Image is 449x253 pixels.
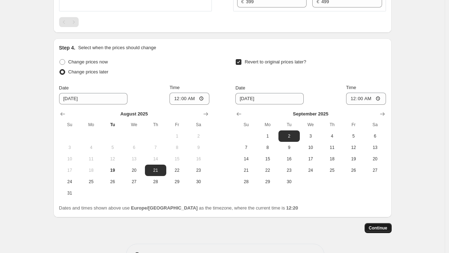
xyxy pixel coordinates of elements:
[145,176,166,187] button: Thursday August 28 2025
[303,145,318,150] span: 10
[83,145,99,150] span: 4
[126,145,142,150] span: 6
[238,145,254,150] span: 7
[346,145,361,150] span: 12
[346,167,361,173] span: 26
[123,142,145,153] button: Wednesday August 6 2025
[257,142,278,153] button: Monday September 8 2025
[59,153,80,165] button: Sunday August 10 2025
[190,156,206,162] span: 16
[235,165,257,176] button: Sunday September 21 2025
[105,145,120,150] span: 5
[126,179,142,185] span: 27
[105,156,120,162] span: 12
[343,130,364,142] button: Friday September 5 2025
[102,176,123,187] button: Tuesday August 26 2025
[166,130,188,142] button: Friday August 1 2025
[102,142,123,153] button: Tuesday August 5 2025
[126,167,142,173] span: 20
[80,153,102,165] button: Monday August 11 2025
[278,119,300,130] th: Tuesday
[166,153,188,165] button: Friday August 15 2025
[343,153,364,165] button: Friday September 19 2025
[80,119,102,130] th: Monday
[238,122,254,128] span: Su
[346,133,361,139] span: 5
[367,122,383,128] span: Sa
[166,142,188,153] button: Friday August 8 2025
[369,225,387,231] span: Continue
[166,176,188,187] button: Friday August 29 2025
[59,187,80,199] button: Sunday August 31 2025
[303,122,318,128] span: We
[235,142,257,153] button: Sunday September 7 2025
[324,133,340,139] span: 4
[131,205,198,211] b: Europe/[GEOGRAPHIC_DATA]
[367,156,383,162] span: 20
[123,176,145,187] button: Wednesday August 27 2025
[235,176,257,187] button: Sunday September 28 2025
[234,109,244,119] button: Show previous month, August 2025
[68,59,108,64] span: Change prices now
[300,119,321,130] th: Wednesday
[346,93,386,105] input: 12:00
[364,142,386,153] button: Saturday September 13 2025
[321,165,343,176] button: Thursday September 25 2025
[278,130,300,142] button: Tuesday September 2 2025
[235,119,257,130] th: Sunday
[169,122,185,128] span: Fr
[188,165,209,176] button: Saturday August 23 2025
[286,205,298,211] b: 12:20
[324,167,340,173] span: 25
[321,142,343,153] button: Thursday September 11 2025
[80,165,102,176] button: Monday August 18 2025
[68,69,109,74] span: Change prices later
[324,145,340,150] span: 11
[321,119,343,130] th: Thursday
[190,122,206,128] span: Sa
[59,85,69,91] span: Date
[321,130,343,142] button: Thursday September 4 2025
[260,133,276,139] span: 1
[59,93,127,104] input: 8/19/2025
[62,167,78,173] span: 17
[278,165,300,176] button: Tuesday September 23 2025
[343,119,364,130] th: Friday
[281,145,297,150] span: 9
[346,122,361,128] span: Fr
[377,109,387,119] button: Show next month, October 2025
[166,165,188,176] button: Friday August 22 2025
[62,122,78,128] span: Su
[59,44,75,51] h2: Step 4.
[260,122,276,128] span: Mo
[188,153,209,165] button: Saturday August 16 2025
[235,93,304,104] input: 8/19/2025
[188,119,209,130] th: Saturday
[83,156,99,162] span: 11
[62,179,78,185] span: 24
[260,145,276,150] span: 8
[169,93,209,105] input: 12:00
[346,85,356,90] span: Time
[364,130,386,142] button: Saturday September 6 2025
[148,167,163,173] span: 21
[83,179,99,185] span: 25
[260,156,276,162] span: 15
[260,179,276,185] span: 29
[145,119,166,130] th: Thursday
[148,145,163,150] span: 7
[123,165,145,176] button: Wednesday August 20 2025
[364,119,386,130] th: Saturday
[300,142,321,153] button: Wednesday September 10 2025
[102,119,123,130] th: Tuesday
[303,133,318,139] span: 3
[367,167,383,173] span: 27
[123,119,145,130] th: Wednesday
[169,85,179,90] span: Time
[126,156,142,162] span: 13
[59,165,80,176] button: Sunday August 17 2025
[102,153,123,165] button: Tuesday August 12 2025
[59,176,80,187] button: Sunday August 24 2025
[278,153,300,165] button: Tuesday September 16 2025
[235,85,245,91] span: Date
